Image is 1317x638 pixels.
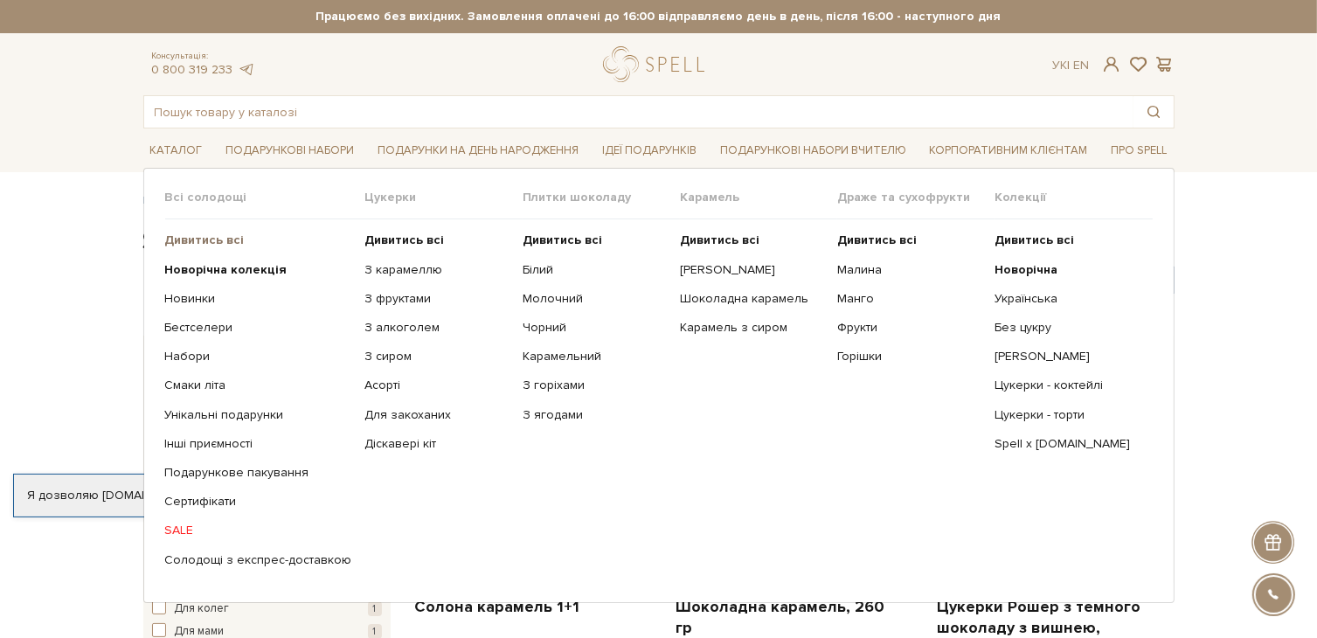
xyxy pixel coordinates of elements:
a: Білий [523,262,667,278]
a: Молочний [523,291,667,307]
div: Ук [1052,58,1089,73]
a: Сертифікати [165,494,352,510]
span: Всі солодощі [165,190,365,205]
a: Ідеї подарунків [595,137,704,164]
span: | [1067,58,1070,73]
a: Корпоративним клієнтам [923,137,1095,164]
a: Подарункове пакування [165,465,352,481]
span: Драже та сухофрукти [837,190,995,205]
a: Подарункові набори [218,137,361,164]
input: Пошук товару у каталозі [144,96,1133,128]
b: Дивитись всі [837,232,917,247]
a: Шоколадна карамель, 260 гр [676,597,902,638]
span: Плитки шоколаду [523,190,680,205]
a: En [1073,58,1089,73]
a: Фрукти [837,320,981,336]
a: Новорічна колекція [165,262,352,278]
a: Асорті [365,378,509,393]
b: Новорічна колекція [165,262,288,277]
a: Для закоханих [365,407,509,423]
a: Діскавері кіт [365,436,509,452]
a: Подарункові набори Вчителю [713,135,913,165]
a: З сиром [365,349,509,364]
b: Дивитись всі [995,232,1074,247]
a: Дивитись всі [523,232,667,248]
a: Набори [165,349,352,364]
span: Цукерки [365,190,523,205]
b: Дивитись всі [680,232,759,247]
a: [PERSON_NAME] [995,349,1139,364]
a: Новорічна [995,262,1139,278]
div: Я дозволяю [DOMAIN_NAME] використовувати [14,488,488,503]
a: SALE [165,523,352,538]
a: Новинки [165,291,352,307]
b: Дивитись всі [165,232,245,247]
a: Солодощі з експрес-доставкою [165,552,352,568]
a: telegram [238,62,255,77]
a: Шоколадна карамель [680,291,824,307]
strong: Працюємо без вихідних. Замовлення оплачені до 16:00 відправляємо день в день, після 16:00 - насту... [143,9,1175,24]
a: logo [603,46,712,82]
b: Новорічна [995,262,1057,277]
a: 0 800 319 233 [152,62,233,77]
a: Унікальні подарунки [165,407,352,423]
a: З ягодами [523,407,667,423]
a: Дивитись всі [680,232,824,248]
a: Spell x [DOMAIN_NAME] [995,436,1139,452]
a: Без цукру [995,320,1139,336]
a: Дивитись всі [365,232,509,248]
a: Каталог [143,137,210,164]
a: Подарунки на День народження [371,137,586,164]
a: [PERSON_NAME] [680,262,824,278]
a: Бестселери [165,320,352,336]
a: З горіхами [523,378,667,393]
a: Малина [837,262,981,278]
button: Для колег 1 [152,600,382,618]
a: Карамельний [523,349,667,364]
button: Пошук товару у каталозі [1133,96,1174,128]
a: Карамель з сиром [680,320,824,336]
a: Дивитись всі [165,232,352,248]
a: Цукерки - торти [995,407,1139,423]
a: Українська [995,291,1139,307]
span: Колекції [995,190,1152,205]
a: Чорний [523,320,667,336]
a: Горішки [837,349,981,364]
a: Солона карамель 1+1 [415,597,641,617]
span: Консультація: [152,51,255,62]
b: Дивитись всі [365,232,445,247]
a: З фруктами [365,291,509,307]
a: Смаки літа [165,378,352,393]
a: Дивитись всі [995,232,1139,248]
span: Для колег [175,600,230,618]
a: Інші приємності [165,436,352,452]
a: З карамеллю [365,262,509,278]
a: З алкоголем [365,320,509,336]
a: Про Spell [1104,137,1174,164]
a: Манго [837,291,981,307]
span: 1 [368,601,382,616]
b: Дивитись всі [523,232,602,247]
a: Дивитись всі [837,232,981,248]
span: Карамель [680,190,837,205]
a: Цукерки - коктейлі [995,378,1139,393]
div: Каталог [143,168,1175,603]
